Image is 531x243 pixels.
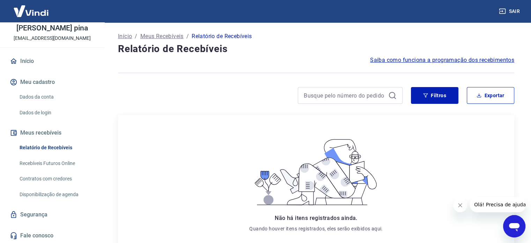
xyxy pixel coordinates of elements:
[370,56,514,64] a: Saiba como funciona a programação dos recebimentos
[16,24,88,32] p: [PERSON_NAME] pina
[118,32,132,41] a: Início
[503,215,525,237] iframe: Botão para abrir a janela de mensagens
[8,0,54,22] img: Vindi
[17,187,96,202] a: Disponibilização de agenda
[304,90,385,101] input: Busque pelo número do pedido
[14,35,91,42] p: [EMAIL_ADDRESS][DOMAIN_NAME]
[17,90,96,104] a: Dados da conta
[8,74,96,90] button: Meu cadastro
[17,172,96,186] a: Contratos com credores
[186,32,189,41] p: /
[8,53,96,69] a: Início
[17,141,96,155] a: Relatório de Recebíveis
[411,87,458,104] button: Filtros
[118,42,514,56] h4: Relatório de Recebíveis
[192,32,252,41] p: Relatório de Recebíveis
[467,87,514,104] button: Exportar
[275,215,357,221] span: Não há itens registrados ainda.
[497,5,523,18] button: Sair
[4,5,59,10] span: Olá! Precisa de ajuda?
[140,32,184,41] a: Meus Recebíveis
[17,156,96,171] a: Recebíveis Futuros Online
[8,207,96,222] a: Segurança
[8,125,96,141] button: Meus recebíveis
[470,197,525,212] iframe: Mensagem da empresa
[17,106,96,120] a: Dados de login
[135,32,137,41] p: /
[249,225,383,232] p: Quando houver itens registrados, eles serão exibidos aqui.
[453,198,467,212] iframe: Fechar mensagem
